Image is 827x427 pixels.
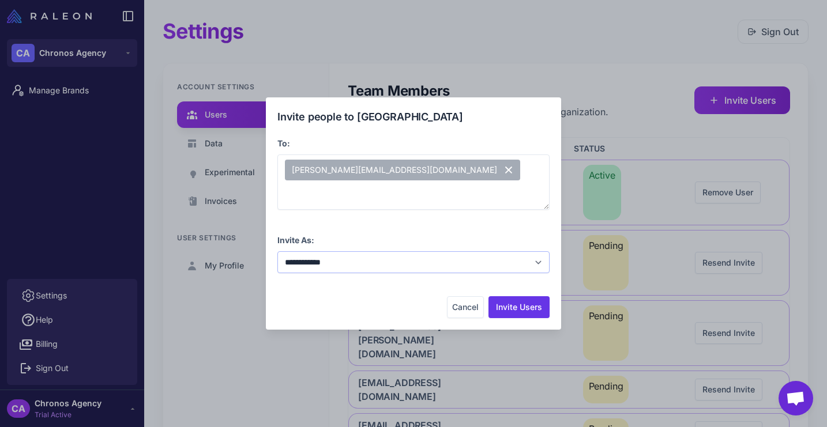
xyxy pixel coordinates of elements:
[779,381,813,415] div: Open chat
[277,138,290,148] label: To:
[277,109,550,124] div: Invite people to [GEOGRAPHIC_DATA]
[285,160,520,180] span: [PERSON_NAME][EMAIL_ADDRESS][DOMAIN_NAME]
[447,296,484,318] button: Cancel
[277,235,314,245] label: Invite As:
[488,296,550,318] button: Invite Users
